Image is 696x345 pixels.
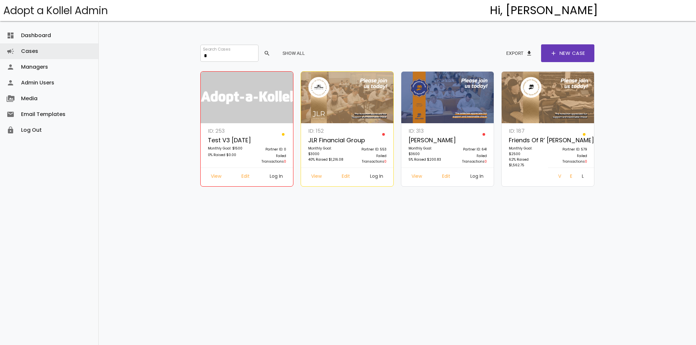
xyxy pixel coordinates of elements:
[409,157,444,163] p: 5% Raised $200.83
[509,157,544,168] p: 62% Raised $1,562.75
[308,126,344,135] p: ID: 152
[509,126,544,135] p: ID: 187
[409,146,444,157] p: Monthly Goal: $3600
[236,171,255,183] a: Edit
[552,147,587,153] p: Partner ID: 579
[251,147,286,153] p: Partner ID: 0
[7,59,14,75] i: person
[526,47,533,59] span: file_download
[550,44,557,62] span: add
[201,72,293,124] img: logonobg.png
[277,47,310,59] button: Show All
[251,153,286,164] p: Failed Transactions
[336,171,355,183] a: Edit
[351,153,386,164] p: Failed Transactions
[351,147,386,153] p: Partner ID: 553
[465,171,489,183] a: Log In
[509,135,544,146] p: Friends of R’ [PERSON_NAME]
[505,126,548,171] a: ID: 187 Friends of R’ [PERSON_NAME] Monthly Goal: $2500 62% Raised $1,562.75
[204,126,247,168] a: ID: 253 Test V3 [DATE] Monthly Goal: $1500 0% Raised $0.00
[548,126,591,168] a: Partner ID: 579 Failed Transactions0
[406,171,427,183] a: View
[490,4,598,17] h4: Hi, [PERSON_NAME]
[7,43,14,59] i: campaign
[501,47,538,59] button: Exportfile_download
[208,135,243,146] p: Test V3 [DATE]
[437,171,456,183] a: Edit
[401,72,494,124] img: 3NRdFJZAPv.IJYuEOXcbM.jpg
[509,146,544,157] p: Monthly Goal: $2500
[308,135,344,146] p: JLR Financial Group
[208,126,243,135] p: ID: 253
[306,171,327,183] a: View
[585,159,587,164] span: 0
[264,171,288,183] a: Log In
[284,159,286,164] span: 0
[384,159,386,164] span: 0
[448,126,490,168] a: Partner ID: 641 Failed Transactions0
[553,171,565,183] a: View
[502,72,594,124] img: FNySDxKbmL.V6XyMpnjlR.png
[552,153,587,164] p: Failed Transactions
[409,135,444,146] p: [PERSON_NAME]
[259,47,274,59] button: search
[304,126,347,168] a: ID: 152 JLR Financial Group Monthly Goal: $3000 40% Raised $1,216.08
[7,122,14,138] i: lock
[451,153,487,164] p: Failed Transactions
[308,146,344,157] p: Monthly Goal: $3000
[208,152,243,159] p: 0% Raised $0.00
[7,91,14,106] i: perm_media
[308,157,344,163] p: 40% Raised $1,216.08
[365,171,388,183] a: Log In
[405,126,447,168] a: ID: 313 [PERSON_NAME] Monthly Goal: $3600 5% Raised $200.83
[347,126,390,168] a: Partner ID: 553 Failed Transactions0
[409,126,444,135] p: ID: 313
[577,171,589,183] a: Log In
[7,106,14,122] i: email
[541,44,594,62] a: addNew Case
[451,147,487,153] p: Partner ID: 641
[7,75,14,91] i: person
[565,171,577,183] a: Edit
[208,146,243,152] p: Monthly Goal: $1500
[485,159,487,164] span: 0
[264,47,270,59] span: search
[206,171,227,183] a: View
[7,28,14,43] i: dashboard
[301,72,393,124] img: pa6SgOTzD8.NaH4n2SfIU.jpg
[247,126,290,168] a: Partner ID: 0 Failed Transactions0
